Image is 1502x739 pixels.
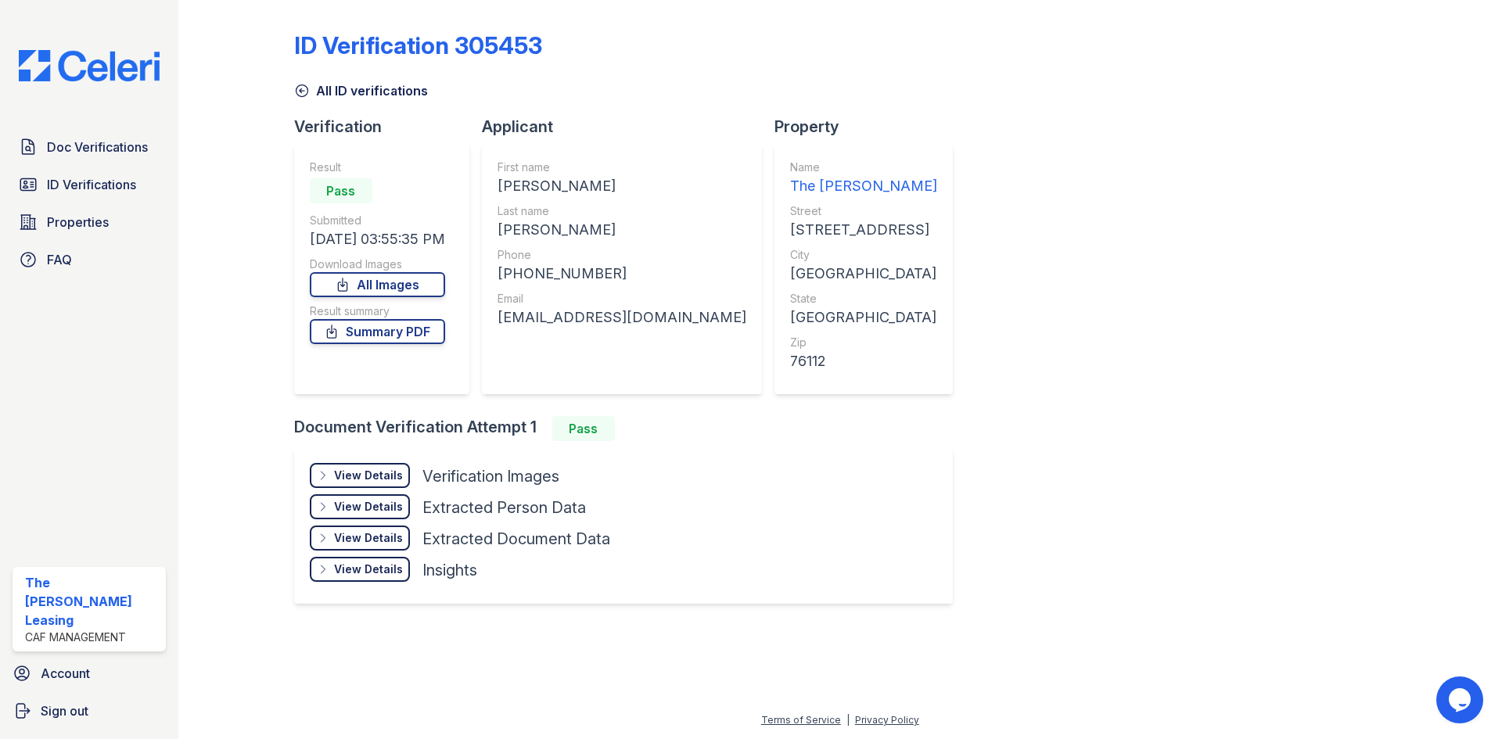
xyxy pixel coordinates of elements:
div: Result summary [310,303,445,319]
div: [GEOGRAPHIC_DATA] [790,263,937,285]
a: Sign out [6,695,172,726]
div: Insights [422,559,477,581]
span: ID Verifications [47,175,136,194]
a: Doc Verifications [13,131,166,163]
span: Doc Verifications [47,138,148,156]
div: Last name [498,203,746,219]
div: Pass [310,178,372,203]
div: Pass [552,416,615,441]
a: Summary PDF [310,319,445,344]
div: Document Verification Attempt 1 [294,416,965,441]
div: Extracted Document Data [422,528,610,550]
div: [GEOGRAPHIC_DATA] [790,307,937,328]
span: Properties [47,213,109,231]
div: City [790,247,937,263]
div: Name [790,160,937,175]
div: Phone [498,247,746,263]
a: All ID verifications [294,81,428,100]
div: Result [310,160,445,175]
div: Email [498,291,746,307]
img: CE_Logo_Blue-a8612792a0a2168367f1c8372b55b34899dd931a85d93a1a3d3e32e68fde9ad4.png [6,50,172,81]
div: [STREET_ADDRESS] [790,219,937,241]
div: [PHONE_NUMBER] [498,263,746,285]
a: Properties [13,206,166,238]
div: CAF Management [25,630,160,645]
div: View Details [334,468,403,483]
span: Sign out [41,701,88,720]
a: Account [6,658,172,689]
span: FAQ [47,250,72,269]
span: Account [41,664,90,683]
a: FAQ [13,244,166,275]
div: The [PERSON_NAME] Leasing [25,573,160,630]
div: Extracted Person Data [422,497,586,518]
a: Privacy Policy [855,714,919,726]
div: Zip [790,335,937,350]
div: Street [790,203,937,219]
div: [EMAIL_ADDRESS][DOMAIN_NAME] [498,307,746,328]
div: [PERSON_NAME] [498,219,746,241]
div: Verification Images [422,465,559,487]
div: View Details [334,530,403,546]
a: Name The [PERSON_NAME] [790,160,937,197]
div: The [PERSON_NAME] [790,175,937,197]
div: [PERSON_NAME] [498,175,746,197]
div: View Details [334,561,403,577]
a: All Images [310,272,445,297]
div: 76112 [790,350,937,372]
div: Download Images [310,256,445,272]
a: Terms of Service [761,714,841,726]
div: | [846,714,850,726]
div: ID Verification 305453 [294,31,542,59]
div: Applicant [482,116,774,138]
iframe: chat widget [1436,676,1486,723]
div: First name [498,160,746,175]
a: ID Verifications [13,169,166,200]
div: View Details [334,499,403,515]
div: State [790,291,937,307]
div: Property [774,116,965,138]
div: Verification [294,116,482,138]
div: [DATE] 03:55:35 PM [310,228,445,250]
div: Submitted [310,213,445,228]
